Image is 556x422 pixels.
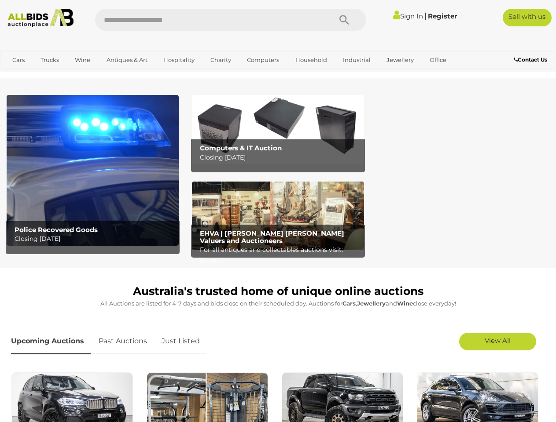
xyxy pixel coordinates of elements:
[192,182,364,251] img: EHVA | Evans Hastings Valuers and Auctioneers
[459,333,536,350] a: View All
[514,56,547,63] b: Contact Us
[155,328,206,354] a: Just Listed
[241,53,285,67] a: Computers
[200,144,282,152] b: Computers & IT Auction
[7,95,179,246] a: Police Recovered Goods Police Recovered Goods Closing [DATE]
[7,67,36,82] a: Sports
[424,11,427,21] span: |
[15,226,98,234] b: Police Recovered Goods
[192,95,364,164] a: Computers & IT Auction Computers & IT Auction Closing [DATE]
[158,53,200,67] a: Hospitality
[92,328,154,354] a: Past Auctions
[393,12,423,20] a: Sign In
[503,9,552,26] a: Sell with us
[101,53,153,67] a: Antiques & Art
[397,300,413,307] strong: Wine
[192,182,364,251] a: EHVA | Evans Hastings Valuers and Auctioneers EHVA | [PERSON_NAME] [PERSON_NAME] Valuers and Auct...
[200,152,361,163] p: Closing [DATE]
[485,336,511,345] span: View All
[7,95,179,246] img: Police Recovered Goods
[290,53,333,67] a: Household
[4,9,77,27] img: Allbids.com.au
[342,300,356,307] strong: Cars
[200,244,361,266] p: For all antiques and collectables auctions visit: EHVA
[11,298,545,309] p: All Auctions are listed for 4-7 days and bids close on their scheduled day. Auctions for , and cl...
[35,53,65,67] a: Trucks
[337,53,376,67] a: Industrial
[381,53,420,67] a: Jewellery
[11,328,91,354] a: Upcoming Auctions
[69,53,96,67] a: Wine
[205,53,237,67] a: Charity
[7,53,30,67] a: Cars
[11,285,545,298] h1: Australia's trusted home of unique online auctions
[514,55,549,65] a: Contact Us
[424,53,452,67] a: Office
[357,300,386,307] strong: Jewellery
[192,95,364,164] img: Computers & IT Auction
[428,12,457,20] a: Register
[15,233,176,244] p: Closing [DATE]
[200,229,344,245] b: EHVA | [PERSON_NAME] [PERSON_NAME] Valuers and Auctioneers
[322,9,366,31] button: Search
[41,67,114,82] a: [GEOGRAPHIC_DATA]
